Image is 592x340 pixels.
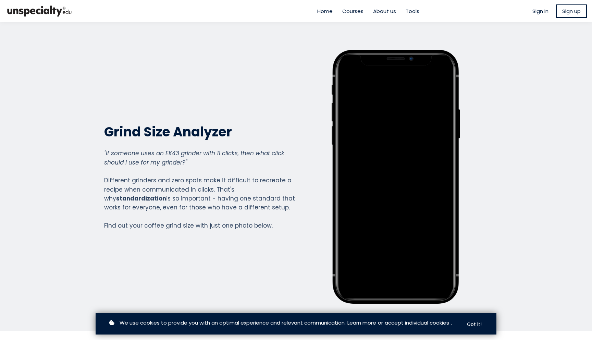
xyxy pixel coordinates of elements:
a: Courses [342,7,363,15]
a: About us [373,7,396,15]
button: Got it! [461,318,488,331]
a: Home [317,7,333,15]
em: "If someone uses an EK43 grinder with 11 clicks, then what click should I use for my grinder?" [104,149,284,166]
a: Learn more [347,319,376,327]
img: bc390a18feecddb333977e298b3a00a1.png [5,3,74,20]
a: Tools [406,7,419,15]
span: We use cookies to provide you with an optimal experience and relevant communication. [120,319,346,327]
a: Sign up [556,4,587,18]
strong: standardization [116,194,166,203]
p: or . [108,319,457,327]
a: accept individual cookies [385,319,449,327]
div: Different grinders and zero spots make it difficult to recreate a recipe when communicated in cli... [104,149,295,230]
h2: Grind Size Analyzer [104,123,295,140]
span: Sign up [562,7,581,15]
a: Sign in [532,7,548,15]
